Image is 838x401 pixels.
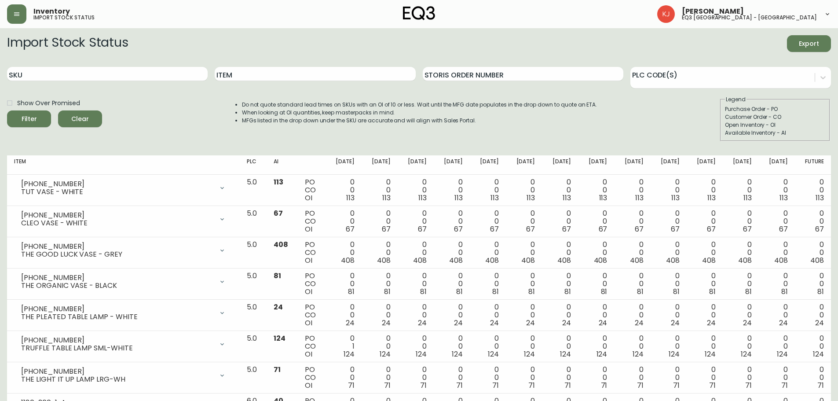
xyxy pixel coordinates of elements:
[405,303,427,327] div: 0 0
[267,155,298,175] th: AI
[743,224,752,234] span: 67
[441,303,463,327] div: 0 0
[687,155,723,175] th: [DATE]
[369,272,391,296] div: 0 0
[14,272,233,291] div: [PHONE_NUMBER]THE ORGANIC VASE - BLACK
[21,368,213,375] div: [PHONE_NUMBER]
[240,175,267,206] td: 5.0
[702,255,716,265] span: 408
[441,241,463,265] div: 0 0
[766,335,788,358] div: 0 0
[774,255,788,265] span: 408
[657,241,679,265] div: 0 0
[492,287,499,297] span: 81
[240,362,267,394] td: 5.0
[781,287,788,297] span: 81
[405,210,427,233] div: 0 0
[240,237,267,269] td: 5.0
[456,287,463,297] span: 81
[434,155,470,175] th: [DATE]
[346,193,355,203] span: 113
[657,5,675,23] img: 24a625d34e264d2520941288c4a55f8e
[441,178,463,202] div: 0 0
[418,318,427,328] span: 24
[564,287,571,297] span: 81
[454,193,463,203] span: 113
[673,380,680,390] span: 71
[730,335,752,358] div: 0 0
[305,224,312,234] span: OI
[738,255,752,265] span: 408
[741,349,752,359] span: 124
[528,287,535,297] span: 81
[369,210,391,233] div: 0 0
[305,303,318,327] div: PO CO
[635,318,644,328] span: 24
[621,335,643,358] div: 0 0
[33,15,95,20] h5: import stock status
[513,210,535,233] div: 0 0
[398,155,434,175] th: [DATE]
[802,178,824,202] div: 0 0
[470,155,506,175] th: [DATE]
[601,287,607,297] span: 81
[490,318,499,328] span: 24
[456,380,463,390] span: 71
[707,193,716,203] span: 113
[513,366,535,390] div: 0 0
[633,349,644,359] span: 124
[369,178,391,202] div: 0 0
[725,105,825,113] div: Purchase Order - PO
[673,287,680,297] span: 81
[705,349,716,359] span: 124
[14,366,233,385] div: [PHONE_NUMBER]THE LIGHT IT UP LAMP LRG-WH
[490,193,499,203] span: 113
[802,210,824,233] div: 0 0
[657,303,679,327] div: 0 0
[564,380,571,390] span: 71
[694,210,716,233] div: 0 0
[599,318,607,328] span: 24
[794,38,824,49] span: Export
[240,331,267,362] td: 5.0
[485,255,499,265] span: 408
[521,255,535,265] span: 408
[549,241,571,265] div: 0 0
[7,110,51,127] button: Filter
[348,380,355,390] span: 71
[326,155,362,175] th: [DATE]
[671,318,680,328] span: 24
[671,224,680,234] span: 67
[441,272,463,296] div: 0 0
[240,269,267,300] td: 5.0
[549,272,571,296] div: 0 0
[274,239,288,250] span: 408
[21,375,213,383] div: THE LIGHT IT UP LAMP LRG-WH
[380,349,391,359] span: 124
[477,366,499,390] div: 0 0
[817,287,824,297] span: 81
[449,255,463,265] span: 408
[743,193,752,203] span: 113
[585,366,607,390] div: 0 0
[21,274,213,282] div: [PHONE_NUMBER]
[730,272,752,296] div: 0 0
[694,366,716,390] div: 0 0
[348,287,355,297] span: 81
[405,241,427,265] div: 0 0
[488,349,499,359] span: 124
[405,272,427,296] div: 0 0
[21,188,213,196] div: TUT VASE - WHITE
[682,15,817,20] h5: eq3 [GEOGRAPHIC_DATA] - [GEOGRAPHIC_DATA]
[477,303,499,327] div: 0 0
[452,349,463,359] span: 124
[21,344,213,352] div: TRUFFLE TABLE LAMP SML-WHITE
[513,272,535,296] div: 0 0
[585,272,607,296] div: 0 0
[766,272,788,296] div: 0 0
[384,380,391,390] span: 71
[766,178,788,202] div: 0 0
[418,193,427,203] span: 113
[333,366,355,390] div: 0 0
[650,155,686,175] th: [DATE]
